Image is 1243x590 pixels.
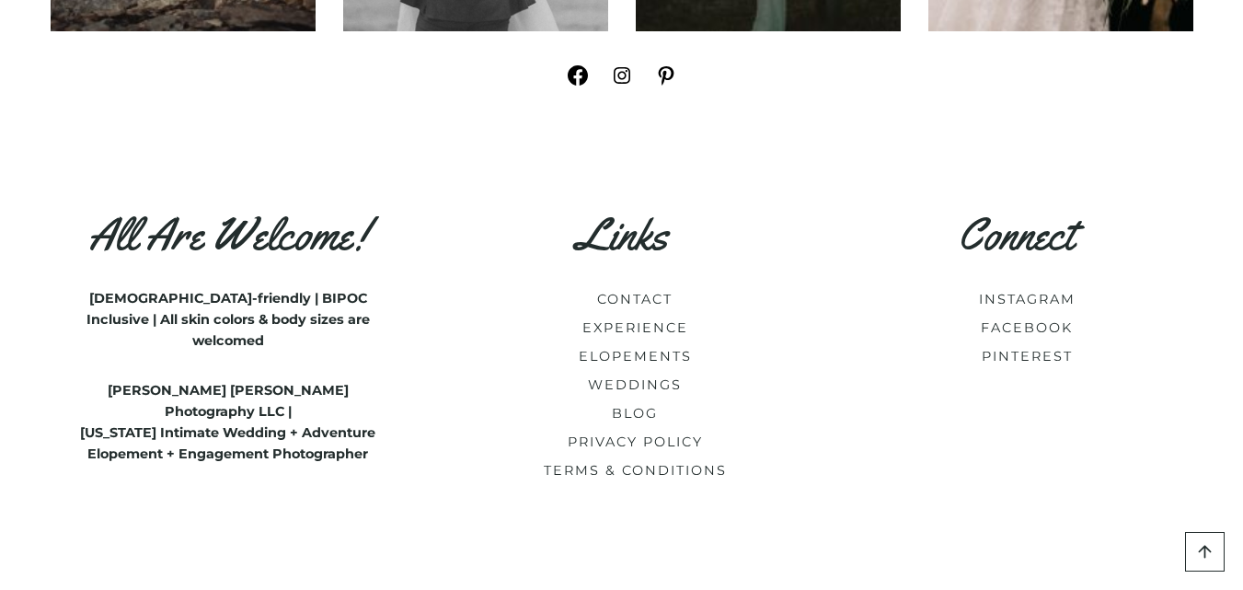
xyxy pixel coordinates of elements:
[568,434,703,450] a: PRIVACY POLICY
[544,462,727,479] a: TERMS & CONDITIONS
[597,291,673,307] a: CONTACT
[582,319,688,336] a: EXPERIENCE
[979,291,1076,307] a: INSTAGRAM
[612,405,658,422] a: BLOG
[86,290,370,349] strong: [DEMOGRAPHIC_DATA]-friendly | BIPOC Inclusive | All skin colors & body sizes are welcomed
[860,208,1171,261] h3: Connect
[80,382,375,462] strong: [PERSON_NAME] [PERSON_NAME] Photography LLC | [US_STATE] Intimate Wedding + Adventure Elopement +...
[73,208,384,261] h3: All Are Welcome!
[579,348,692,364] a: ELOPEMENTS
[588,376,682,393] a: WEDDINGS
[982,348,1073,364] a: PINTEREST
[981,319,1073,336] a: FACEBOOK
[466,208,777,261] h3: Links
[1185,532,1225,572] a: Scroll to top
